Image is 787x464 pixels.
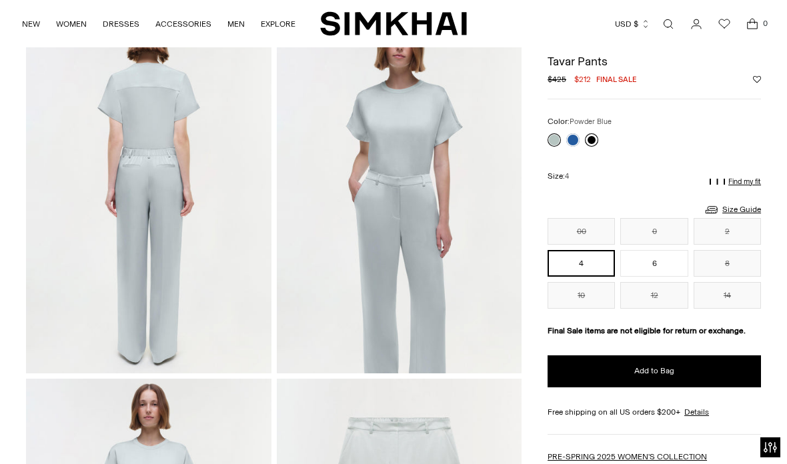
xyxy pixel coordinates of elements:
[655,11,682,37] a: Open search modal
[548,452,707,461] a: PRE-SPRING 2025 WOMEN'S COLLECTION
[320,11,467,37] a: SIMKHAI
[22,9,40,39] a: NEW
[694,218,761,245] button: 2
[565,172,569,181] span: 4
[548,250,615,277] button: 4
[615,9,650,39] button: USD $
[277,6,522,373] img: Tavar Pants
[704,201,761,218] a: Size Guide
[620,218,688,245] button: 0
[548,406,761,418] div: Free shipping on all US orders $200+
[711,11,738,37] a: Wishlist
[548,218,615,245] button: 00
[753,75,761,83] button: Add to Wishlist
[261,9,295,39] a: EXPLORE
[570,117,612,126] span: Powder Blue
[103,9,139,39] a: DRESSES
[759,17,771,29] span: 0
[694,250,761,277] button: 8
[684,406,709,418] a: Details
[694,282,761,309] button: 14
[739,11,766,37] a: Open cart modal
[548,55,761,67] h1: Tavar Pants
[548,326,746,335] strong: Final Sale items are not eligible for return or exchange.
[574,73,591,85] span: $212
[227,9,245,39] a: MEN
[620,250,688,277] button: 6
[548,73,566,85] s: $425
[56,9,87,39] a: WOMEN
[11,413,134,453] iframe: Sign Up via Text for Offers
[548,355,761,387] button: Add to Bag
[548,282,615,309] button: 10
[634,365,674,377] span: Add to Bag
[620,282,688,309] button: 12
[548,115,612,128] label: Color:
[26,6,271,373] img: Tavar Pants
[683,11,710,37] a: Go to the account page
[155,9,211,39] a: ACCESSORIES
[548,170,569,183] label: Size:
